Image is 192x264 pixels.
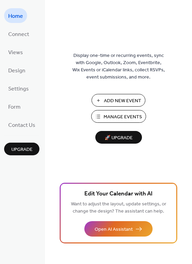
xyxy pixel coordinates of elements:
[71,200,166,216] span: Want to adjust the layout, update settings, or change the design? The assistant can help.
[4,117,39,132] a: Contact Us
[4,63,29,77] a: Design
[4,45,27,59] a: Views
[4,8,27,23] a: Home
[84,189,153,199] span: Edit Your Calendar with AI
[99,133,138,143] span: 🚀 Upgrade
[91,110,146,123] button: Manage Events
[4,143,39,155] button: Upgrade
[4,99,25,114] a: Form
[8,65,25,76] span: Design
[72,52,165,81] span: Display one-time or recurring events, sync with Google, Outlook, Zoom, Eventbrite, Wix Events or ...
[95,131,142,144] button: 🚀 Upgrade
[8,29,29,40] span: Connect
[4,81,33,96] a: Settings
[8,11,23,22] span: Home
[8,47,23,58] span: Views
[92,94,145,107] button: Add New Event
[8,102,21,112] span: Form
[4,26,33,41] a: Connect
[8,84,29,94] span: Settings
[8,120,35,131] span: Contact Us
[11,146,33,153] span: Upgrade
[84,221,153,237] button: Open AI Assistant
[104,97,141,105] span: Add New Event
[95,226,133,233] span: Open AI Assistant
[104,113,142,121] span: Manage Events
